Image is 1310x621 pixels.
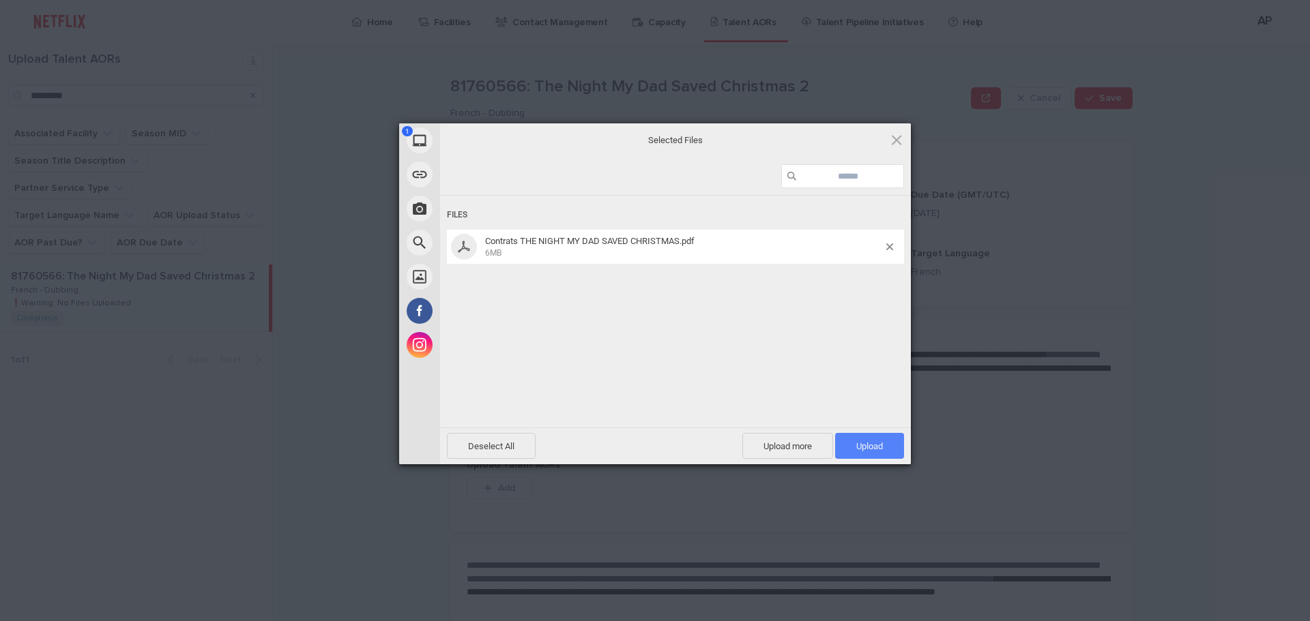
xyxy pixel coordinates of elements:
[399,226,563,260] div: Web Search
[539,134,812,146] span: Selected Files
[856,441,883,451] span: Upload
[485,236,695,246] span: Contrats THE NIGHT MY DAD SAVED CHRISTMAS.pdf
[399,192,563,226] div: Take Photo
[835,433,904,459] span: Upload
[399,294,563,328] div: Facebook
[889,132,904,147] span: Click here or hit ESC to close picker
[399,260,563,294] div: Unsplash
[481,236,886,258] span: Contrats THE NIGHT MY DAD SAVED CHRISTMAS.pdf
[399,328,563,362] div: Instagram
[447,202,904,228] div: Files
[399,123,563,157] div: My Device
[447,433,536,459] span: Deselect All
[485,248,501,258] span: 6MB
[399,157,563,192] div: Link (URL)
[742,433,833,459] span: Upload more
[402,126,413,136] span: 1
